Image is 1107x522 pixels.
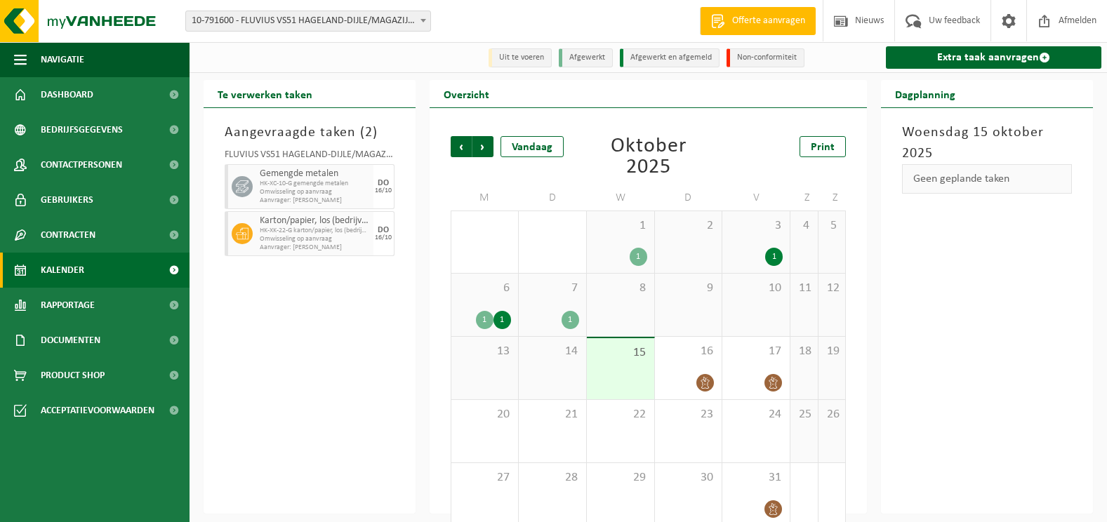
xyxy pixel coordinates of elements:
[260,215,370,227] span: Karton/papier, los (bedrijven)
[260,196,370,205] span: Aanvrager: [PERSON_NAME]
[620,48,720,67] li: Afgewerkt en afgemeld
[655,185,723,210] td: D
[378,226,389,234] div: DO
[41,42,84,77] span: Navigatie
[594,407,647,422] span: 22
[501,136,564,157] div: Vandaag
[630,248,647,266] div: 1
[902,164,1072,194] div: Geen geplande taken
[800,136,846,157] a: Print
[587,185,655,210] td: W
[526,281,579,296] span: 7
[41,77,93,112] span: Dashboard
[472,136,493,157] span: Volgende
[41,112,123,147] span: Bedrijfsgegevens
[41,253,84,288] span: Kalender
[729,344,783,359] span: 17
[225,122,395,143] h3: Aangevraagde taken ( )
[662,470,715,486] span: 30
[260,235,370,243] span: Omwisseling op aanvraag
[587,136,710,178] div: Oktober 2025
[41,358,105,393] span: Product Shop
[790,185,818,210] td: Z
[458,407,511,422] span: 20
[378,179,389,187] div: DO
[594,218,647,234] span: 1
[260,168,370,180] span: Gemengde metalen
[185,11,431,32] span: 10-791600 - FLUVIUS VS51 HAGELAND-DIJLE/MAGAZIJN, KLANTENKANTOOR EN INFRA - WILSELE
[797,407,810,422] span: 25
[727,48,804,67] li: Non-conformiteit
[186,11,430,31] span: 10-791600 - FLUVIUS VS51 HAGELAND-DIJLE/MAGAZIJN, KLANTENKANTOOR EN INFRA - WILSELE
[662,218,715,234] span: 2
[526,470,579,486] span: 28
[458,470,511,486] span: 27
[729,218,783,234] span: 3
[594,345,647,361] span: 15
[662,344,715,359] span: 16
[458,344,511,359] span: 13
[797,281,810,296] span: 11
[559,48,613,67] li: Afgewerkt
[662,407,715,422] span: 23
[451,136,472,157] span: Vorige
[41,217,95,253] span: Contracten
[41,288,95,323] span: Rapportage
[526,344,579,359] span: 14
[594,281,647,296] span: 8
[594,470,647,486] span: 29
[41,323,100,358] span: Documenten
[902,122,1072,164] h3: Woensdag 15 oktober 2025
[41,393,154,428] span: Acceptatievoorwaarden
[204,80,326,107] h2: Te verwerken taken
[260,243,370,252] span: Aanvrager: [PERSON_NAME]
[41,182,93,217] span: Gebruikers
[826,407,838,422] span: 26
[519,185,587,210] td: D
[886,46,1101,69] a: Extra taak aanvragen
[260,227,370,235] span: HK-XK-22-G karton/papier, los (bedrijven)
[260,180,370,188] span: HK-XC-10-G gemengde metalen
[722,185,790,210] td: V
[797,344,810,359] span: 18
[729,281,783,296] span: 10
[375,234,392,241] div: 16/10
[526,407,579,422] span: 21
[729,470,783,486] span: 31
[489,48,552,67] li: Uit te voeren
[797,218,810,234] span: 4
[458,281,511,296] span: 6
[476,311,493,329] div: 1
[818,185,846,210] td: Z
[765,248,783,266] div: 1
[826,218,838,234] span: 5
[811,142,835,153] span: Print
[729,407,783,422] span: 24
[430,80,503,107] h2: Overzicht
[700,7,816,35] a: Offerte aanvragen
[562,311,579,329] div: 1
[826,344,838,359] span: 19
[260,188,370,196] span: Omwisseling op aanvraag
[729,14,809,28] span: Offerte aanvragen
[41,147,122,182] span: Contactpersonen
[826,281,838,296] span: 12
[365,126,373,140] span: 2
[493,311,511,329] div: 1
[662,281,715,296] span: 9
[881,80,969,107] h2: Dagplanning
[375,187,392,194] div: 16/10
[451,185,519,210] td: M
[225,150,395,164] div: FLUVIUS VS51 HAGELAND-DIJLE/MAGAZIJN, KLANTENKANTOOR EN INFRA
